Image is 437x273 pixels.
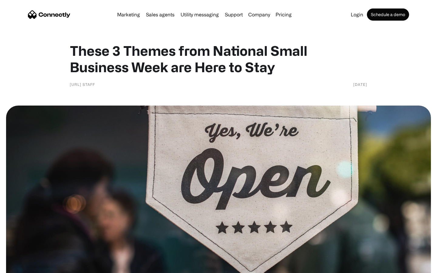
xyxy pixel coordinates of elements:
[6,262,36,271] aside: Language selected: English
[248,10,270,19] div: Company
[115,12,142,17] a: Marketing
[273,12,294,17] a: Pricing
[70,81,95,87] div: [URL] Staff
[353,81,367,87] div: [DATE]
[12,262,36,271] ul: Language list
[367,8,409,21] a: Schedule a demo
[178,12,221,17] a: Utility messaging
[222,12,245,17] a: Support
[144,12,177,17] a: Sales agents
[70,42,367,75] h1: These 3 Themes from National Small Business Week are Here to Stay
[348,12,366,17] a: Login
